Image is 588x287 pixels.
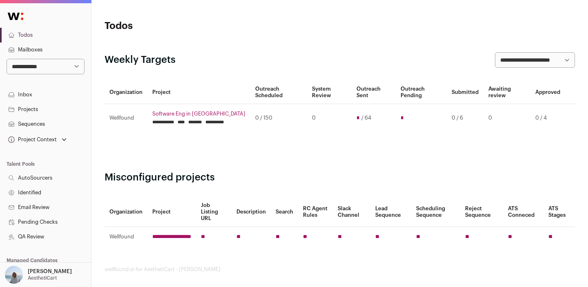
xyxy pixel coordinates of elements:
[307,81,352,104] th: System Review
[105,53,176,67] h2: Weekly Targets
[543,197,575,227] th: ATS Stages
[105,227,147,247] td: Wellfound
[503,197,544,227] th: ATS Conneced
[447,104,483,132] td: 0 / 6
[352,81,396,104] th: Outreach Sent
[460,197,503,227] th: Reject Sequence
[250,104,307,132] td: 0 / 150
[370,197,411,227] th: Lead Sequence
[483,104,530,132] td: 0
[147,81,250,104] th: Project
[333,197,370,227] th: Slack Channel
[3,8,28,24] img: Wellfound
[361,115,371,121] span: / 64
[105,20,261,33] h1: Todos
[7,136,57,143] div: Project Context
[196,197,232,227] th: Job Listing URL
[105,171,575,184] h2: Misconfigured projects
[105,81,147,104] th: Organization
[5,266,23,284] img: 11561648-medium_jpg
[147,197,196,227] th: Project
[530,104,565,132] td: 0 / 4
[105,266,575,273] footer: wellfound:ai for AesthetiCart - [PERSON_NAME]
[28,275,57,281] p: AesthetiCart
[7,134,68,145] button: Open dropdown
[3,266,73,284] button: Open dropdown
[152,111,245,117] a: Software Eng in [GEOGRAPHIC_DATA]
[298,197,333,227] th: RC Agent Rules
[105,104,147,132] td: Wellfound
[232,197,271,227] th: Description
[250,81,307,104] th: Outreach Scheduled
[447,81,483,104] th: Submitted
[396,81,447,104] th: Outreach Pending
[483,81,530,104] th: Awaiting review
[105,197,147,227] th: Organization
[530,81,565,104] th: Approved
[411,197,461,227] th: Scheduling Sequence
[307,104,352,132] td: 0
[28,268,72,275] p: [PERSON_NAME]
[271,197,298,227] th: Search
